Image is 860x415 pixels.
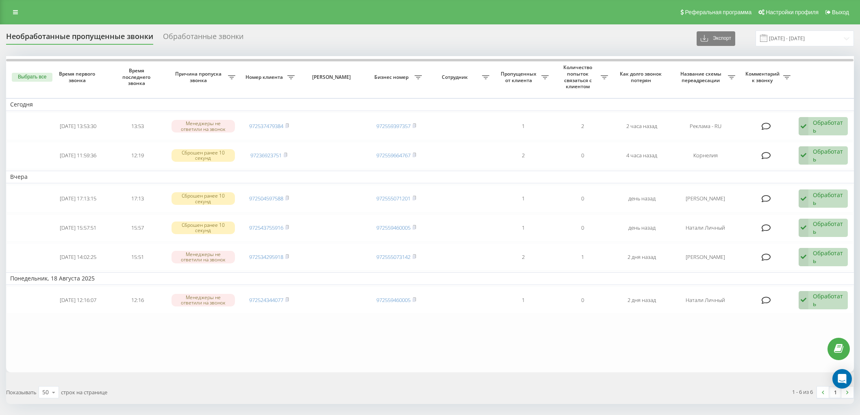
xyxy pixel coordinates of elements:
td: 0 [553,185,612,213]
a: 97236923751 [250,152,282,159]
td: 12:19 [108,142,167,169]
span: Причина пропуска звонка [171,71,228,83]
td: 2 [493,243,553,271]
td: [DATE] 13:53:30 [48,113,108,140]
div: Обработать [813,249,843,265]
td: 13:53 [108,113,167,140]
td: Корнелия [671,142,739,169]
span: Количество попыток связаться с клиентом [557,64,601,89]
span: Бизнес номер [371,74,415,80]
a: 972504597588 [249,195,283,202]
td: 12:16 [108,287,167,314]
td: 2 дня назад [612,243,671,271]
td: 1 [493,287,553,314]
div: Менеджеры не ответили на звонок [172,294,235,306]
span: Номер клиента [243,74,287,80]
a: 972543755916 [249,224,283,231]
td: 2 часа назад [612,113,671,140]
td: [DATE] 11:59:36 [48,142,108,169]
td: Понедельник, 18 Августа 2025 [6,272,854,285]
td: день назад [612,185,671,213]
span: Выход [832,9,849,15]
td: 17:13 [108,185,167,213]
div: Необработанные пропущенные звонки [6,32,153,45]
td: 4 часа назад [612,142,671,169]
td: [DATE] 15:57:51 [48,214,108,242]
div: 50 [42,388,49,396]
td: 2 [493,142,553,169]
td: 0 [553,287,612,314]
span: [PERSON_NAME] [306,74,359,80]
td: 0 [553,214,612,242]
td: [DATE] 14:02:25 [48,243,108,271]
a: 1 [829,387,841,398]
span: Название схемы переадресации [675,71,728,83]
span: строк на странице [61,389,107,396]
a: 972559460005 [376,224,410,231]
td: [PERSON_NAME] [671,243,739,271]
div: Open Intercom Messenger [832,369,852,389]
div: Обработать [813,292,843,308]
td: 1 [493,185,553,213]
button: Выбрать все [12,73,52,82]
td: 1 [493,214,553,242]
td: Реклама - RU [671,113,739,140]
a: 972559397357 [376,122,410,130]
span: Пропущенных от клиента [497,71,541,83]
span: Время первого звонка [55,71,101,83]
td: Вчера [6,171,854,183]
div: Сброшен ранее 10 секунд [172,149,235,161]
a: 972555071201 [376,195,410,202]
div: Менеджеры не ответили на звонок [172,251,235,263]
span: Реферальная программа [685,9,751,15]
div: Менеджеры не ответили на звонок [172,120,235,132]
a: 972537479384 [249,122,283,130]
td: Натали Личный [671,214,739,242]
td: Сегодня [6,98,854,111]
span: Как долго звонок потерян [619,71,665,83]
div: Обработать [813,220,843,235]
div: Обработанные звонки [163,32,243,45]
span: Время последнего звонка [115,67,161,87]
a: 972559664767 [376,152,410,159]
a: 972524344077 [249,296,283,304]
div: Обработать [813,148,843,163]
div: Обработать [813,191,843,206]
div: 1 - 6 из 6 [792,388,813,396]
td: 1 [493,113,553,140]
a: 972559460005 [376,296,410,304]
td: [PERSON_NAME] [671,185,739,213]
td: 15:57 [108,214,167,242]
td: 2 дня назад [612,287,671,314]
span: Комментарий к звонку [743,71,783,83]
td: Натали Личный [671,287,739,314]
div: Сброшен ранее 10 секунд [172,192,235,204]
div: Сброшен ранее 10 секунд [172,222,235,234]
a: 972534295918 [249,253,283,261]
span: Сотрудник [430,74,482,80]
td: [DATE] 17:13:15 [48,185,108,213]
td: 2 [553,113,612,140]
td: день назад [612,214,671,242]
td: [DATE] 12:16:07 [48,287,108,314]
div: Обработать [813,119,843,134]
span: Показывать [6,389,37,396]
span: Настройки профиля [766,9,819,15]
td: 0 [553,142,612,169]
a: 972555073142 [376,253,410,261]
td: 1 [553,243,612,271]
td: 15:51 [108,243,167,271]
button: Экспорт [697,31,735,46]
